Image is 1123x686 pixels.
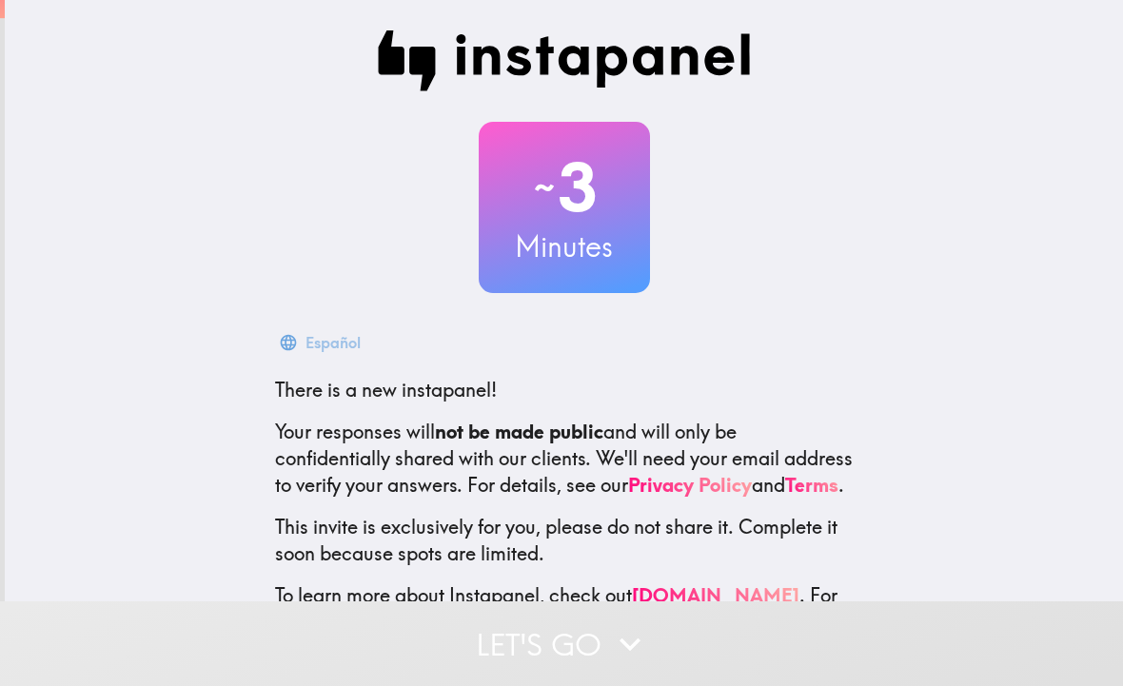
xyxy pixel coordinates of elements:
a: Terms [785,473,838,497]
div: Español [305,329,361,356]
h2: 3 [479,148,650,226]
h3: Minutes [479,226,650,266]
p: To learn more about Instapanel, check out . For questions or help, email us at . [275,582,854,662]
span: ~ [531,159,558,216]
p: Your responses will and will only be confidentially shared with our clients. We'll need your emai... [275,419,854,499]
a: Privacy Policy [628,473,752,497]
img: Instapanel [378,30,751,91]
b: not be made public [435,420,603,443]
a: [DOMAIN_NAME] [632,583,799,607]
button: Español [275,323,368,362]
p: This invite is exclusively for you, please do not share it. Complete it soon because spots are li... [275,514,854,567]
span: There is a new instapanel! [275,378,497,402]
